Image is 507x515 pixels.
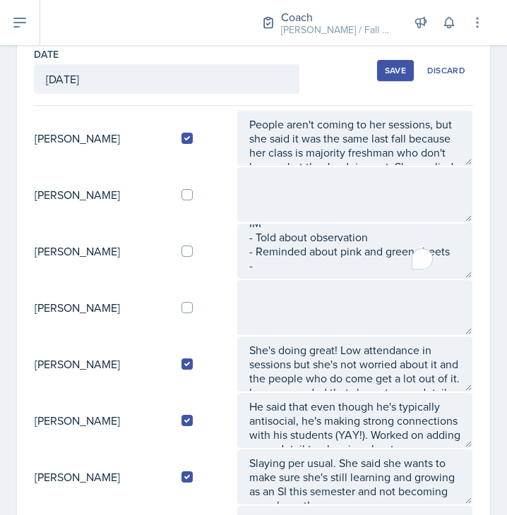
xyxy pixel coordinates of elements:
[34,449,170,505] td: [PERSON_NAME]
[419,60,473,81] button: Discard
[34,279,170,336] td: [PERSON_NAME]
[34,47,59,61] label: Date
[281,23,394,37] div: [PERSON_NAME] / Fall 2025
[281,8,394,25] div: Coach
[385,65,406,76] div: Save
[34,223,170,279] td: [PERSON_NAME]
[34,336,170,392] td: [PERSON_NAME]
[427,65,465,76] div: Discard
[237,224,472,279] textarea: To enrich screen reader interactions, please activate Accessibility in Grammarly extension settings
[34,110,170,166] td: [PERSON_NAME]
[377,60,414,81] button: Save
[34,392,170,449] td: [PERSON_NAME]
[34,166,170,223] td: [PERSON_NAME]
